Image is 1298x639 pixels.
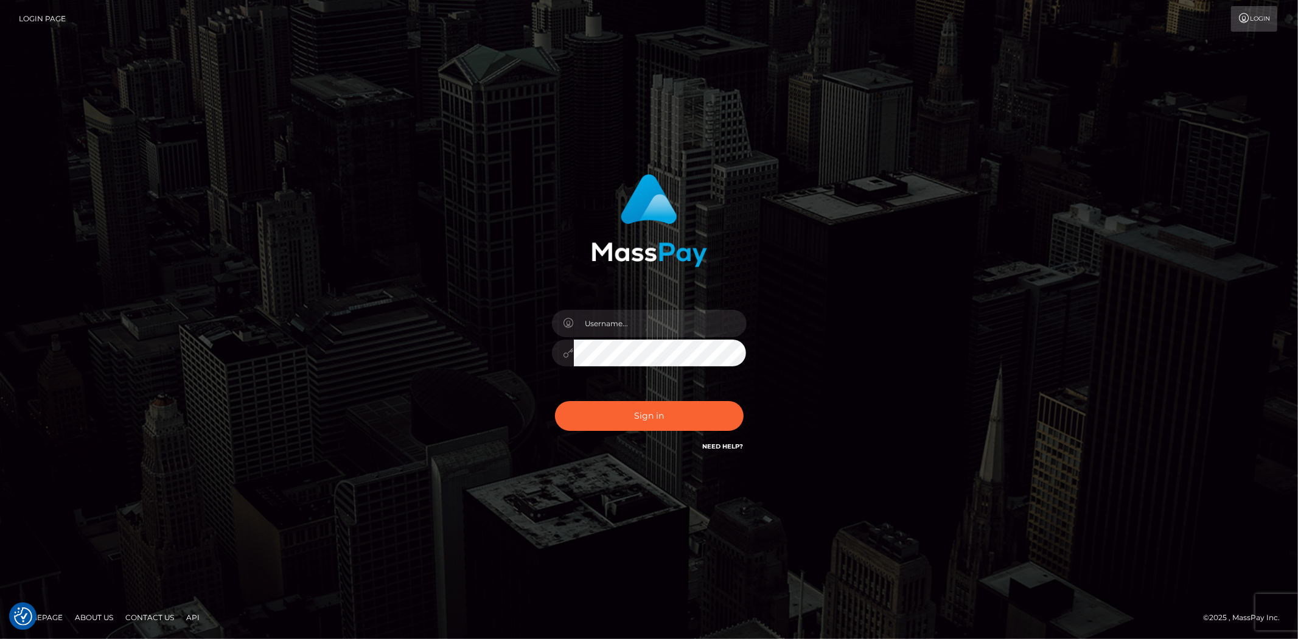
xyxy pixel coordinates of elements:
[19,6,66,32] a: Login Page
[120,608,179,627] a: Contact Us
[703,442,744,450] a: Need Help?
[181,608,204,627] a: API
[1203,611,1289,624] div: © 2025 , MassPay Inc.
[574,310,747,337] input: Username...
[591,174,707,267] img: MassPay Login
[1231,6,1277,32] a: Login
[70,608,118,627] a: About Us
[555,401,744,431] button: Sign in
[13,608,68,627] a: Homepage
[14,607,32,626] img: Revisit consent button
[14,607,32,626] button: Consent Preferences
